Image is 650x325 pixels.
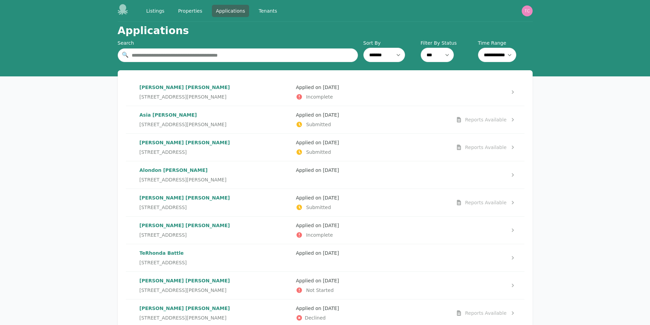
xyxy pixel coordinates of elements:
p: Applied on [296,139,447,146]
div: Reports Available [465,144,507,151]
label: Time Range [478,40,533,46]
span: [STREET_ADDRESS] [140,204,187,211]
span: [STREET_ADDRESS][PERSON_NAME] [140,176,227,183]
div: Reports Available [465,116,507,123]
p: Alondon [PERSON_NAME] [140,167,291,174]
p: [PERSON_NAME] [PERSON_NAME] [140,194,291,201]
time: [DATE] [323,306,339,311]
p: Applied on [296,194,447,201]
p: Applied on [296,277,447,284]
p: Applied on [296,250,447,256]
p: Applied on [296,112,447,118]
div: Reports Available [465,199,507,206]
p: Asia [PERSON_NAME] [140,112,291,118]
time: [DATE] [323,223,339,228]
p: [PERSON_NAME] [PERSON_NAME] [140,277,291,284]
time: [DATE] [323,112,339,118]
time: [DATE] [323,278,339,283]
p: TeRhonda Battle [140,250,291,256]
a: [PERSON_NAME] [PERSON_NAME][STREET_ADDRESS]Applied on [DATE]SubmittedReports Available [126,134,524,161]
label: Sort By [363,40,418,46]
div: Reports Available [465,310,507,316]
a: Properties [174,5,206,17]
span: [STREET_ADDRESS][PERSON_NAME] [140,287,227,294]
p: Applied on [296,222,447,229]
time: [DATE] [323,195,339,201]
p: Incomplete [296,232,447,238]
a: Tenants [255,5,281,17]
a: [PERSON_NAME] [PERSON_NAME][STREET_ADDRESS]Applied on [DATE]SubmittedReports Available [126,189,524,216]
span: [STREET_ADDRESS] [140,259,187,266]
a: [PERSON_NAME] [PERSON_NAME][STREET_ADDRESS]Applied on [DATE]Incomplete [126,217,524,244]
time: [DATE] [323,167,339,173]
p: Not Started [296,287,447,294]
p: Incomplete [296,93,447,100]
p: Applied on [296,84,447,91]
span: [STREET_ADDRESS][PERSON_NAME] [140,93,227,100]
p: Applied on [296,305,447,312]
a: [PERSON_NAME] [PERSON_NAME][STREET_ADDRESS][PERSON_NAME]Applied on [DATE]Incomplete [126,78,524,106]
time: [DATE] [323,85,339,90]
a: TeRhonda Battle[STREET_ADDRESS]Applied on [DATE] [126,244,524,271]
a: Asia [PERSON_NAME][STREET_ADDRESS][PERSON_NAME]Applied on [DATE]SubmittedReports Available [126,106,524,133]
p: Submitted [296,204,447,211]
a: Applications [212,5,249,17]
span: [STREET_ADDRESS][PERSON_NAME] [140,314,227,321]
p: Submitted [296,149,447,156]
p: Submitted [296,121,447,128]
span: [STREET_ADDRESS][PERSON_NAME] [140,121,227,128]
label: Filter By Status [421,40,475,46]
span: [STREET_ADDRESS] [140,149,187,156]
div: Search [118,40,358,46]
a: Listings [142,5,169,17]
p: Declined [296,314,447,321]
time: [DATE] [323,140,339,145]
a: [PERSON_NAME] [PERSON_NAME][STREET_ADDRESS][PERSON_NAME]Applied on [DATE]Not Started [126,272,524,299]
span: [STREET_ADDRESS] [140,232,187,238]
h1: Applications [118,25,189,37]
p: [PERSON_NAME] [PERSON_NAME] [140,84,291,91]
p: [PERSON_NAME] [PERSON_NAME] [140,139,291,146]
p: [PERSON_NAME] [PERSON_NAME] [140,222,291,229]
a: Alondon [PERSON_NAME][STREET_ADDRESS][PERSON_NAME]Applied on [DATE] [126,161,524,189]
p: Applied on [296,167,447,174]
p: [PERSON_NAME] [PERSON_NAME] [140,305,291,312]
time: [DATE] [323,250,339,256]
